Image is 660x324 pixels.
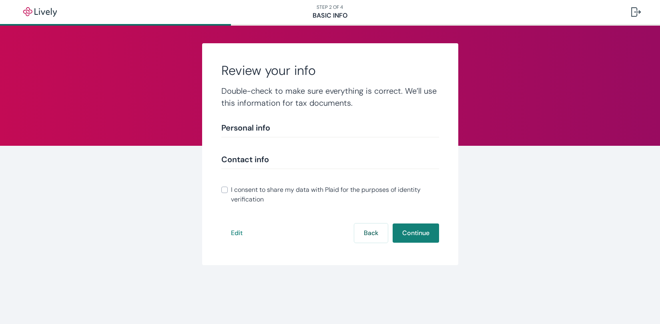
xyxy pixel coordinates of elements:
button: Continue [393,223,439,243]
button: Log out [625,2,647,22]
span: I consent to share my data with Plaid for the purposes of identity verification [231,185,439,204]
h2: Review your info [221,62,439,78]
button: Back [354,223,388,243]
div: Personal info [221,122,439,134]
h4: Double-check to make sure everything is correct. We’ll use this information for tax documents. [221,85,439,109]
img: Lively [18,7,62,17]
button: Edit [221,223,252,243]
div: Contact info [221,153,439,165]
